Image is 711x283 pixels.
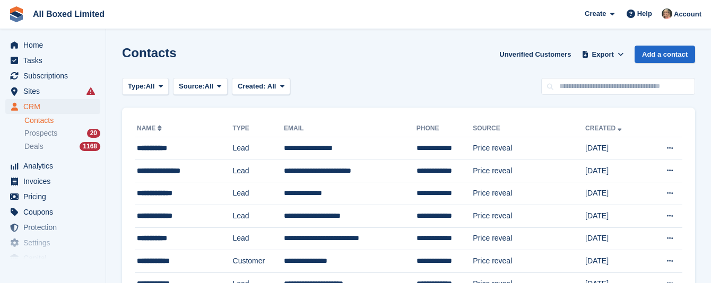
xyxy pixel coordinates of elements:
td: Lead [233,205,284,227]
td: Lead [233,160,284,182]
a: menu [5,205,100,219]
span: Created: [238,82,266,90]
span: All [146,81,155,92]
button: Type: All [122,78,169,95]
a: menu [5,99,100,114]
td: Price reveal [473,137,585,160]
td: [DATE] [585,137,647,160]
span: Protection [23,220,87,235]
td: Price reveal [473,160,585,182]
span: Coupons [23,205,87,219]
a: menu [5,174,100,189]
td: Lead [233,227,284,250]
span: Export [592,49,614,60]
span: Type: [128,81,146,92]
td: Price reveal [473,205,585,227]
a: Deals 1168 [24,141,100,152]
td: Customer [233,250,284,273]
button: Export [579,46,626,63]
span: Tasks [23,53,87,68]
a: menu [5,220,100,235]
a: All Boxed Limited [29,5,109,23]
span: All [205,81,214,92]
a: Name [137,125,164,132]
td: Price reveal [473,182,585,205]
h1: Contacts [122,46,177,60]
td: [DATE] [585,227,647,250]
span: Pricing [23,189,87,204]
a: Add a contact [635,46,695,63]
a: menu [5,189,100,204]
a: menu [5,158,100,173]
span: Prospects [24,128,57,138]
div: 1168 [80,142,100,151]
span: Create [585,8,606,19]
th: Phone [417,120,473,137]
td: Lead [233,182,284,205]
a: menu [5,235,100,250]
a: menu [5,84,100,99]
span: Capital [23,251,87,266]
td: [DATE] [585,182,647,205]
a: menu [5,53,100,68]
a: Prospects 20 [24,128,100,139]
span: Sites [23,84,87,99]
a: menu [5,68,100,83]
span: Invoices [23,174,87,189]
a: Contacts [24,116,100,126]
th: Type [233,120,284,137]
td: Price reveal [473,227,585,250]
img: stora-icon-8386f47178a22dfd0bd8f6a31ec36ba5ce8667c1dd55bd0f319d3a0aa187defe.svg [8,6,24,22]
span: Settings [23,235,87,250]
a: Unverified Customers [495,46,575,63]
a: Created [585,125,624,132]
button: Source: All [173,78,228,95]
span: Home [23,38,87,52]
img: Sandie Mills [662,8,672,19]
div: 20 [87,129,100,138]
span: Source: [179,81,204,92]
td: [DATE] [585,160,647,182]
span: Analytics [23,158,87,173]
span: CRM [23,99,87,114]
a: menu [5,38,100,52]
span: All [267,82,276,90]
span: Account [674,9,701,20]
td: Lead [233,137,284,160]
span: Subscriptions [23,68,87,83]
span: Help [637,8,652,19]
span: Deals [24,141,44,152]
a: menu [5,251,100,266]
i: Smart entry sync failures have occurred [86,87,95,95]
button: Created: All [232,78,290,95]
th: Source [473,120,585,137]
td: [DATE] [585,205,647,227]
td: [DATE] [585,250,647,273]
td: Price reveal [473,250,585,273]
th: Email [284,120,417,137]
